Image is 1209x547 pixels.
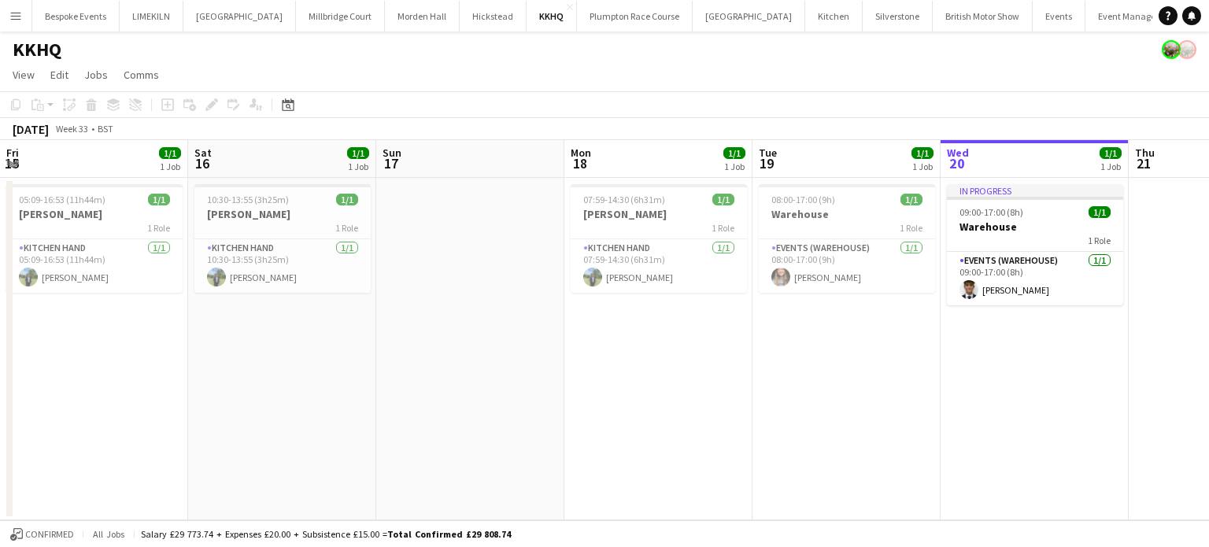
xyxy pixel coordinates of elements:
div: BST [98,123,113,135]
app-job-card: 05:09-16:53 (11h44m)1/1[PERSON_NAME]1 RoleKitchen Hand1/105:09-16:53 (11h44m)[PERSON_NAME] [6,184,183,293]
span: Fri [6,146,19,160]
button: Hickstead [460,1,527,31]
app-card-role: Kitchen Hand1/110:30-13:55 (3h25m)[PERSON_NAME] [194,239,371,293]
span: Edit [50,68,68,82]
h3: [PERSON_NAME] [194,207,371,221]
span: 1/1 [347,147,369,159]
span: Comms [124,68,159,82]
span: Wed [947,146,969,160]
button: [GEOGRAPHIC_DATA] [183,1,296,31]
span: All jobs [90,528,128,540]
h3: Warehouse [947,220,1123,234]
div: [DATE] [13,121,49,137]
button: Events [1033,1,1085,31]
span: 1/1 [900,194,922,205]
button: [GEOGRAPHIC_DATA] [693,1,805,31]
span: 1/1 [712,194,734,205]
span: View [13,68,35,82]
span: 1 Role [712,222,734,234]
app-job-card: 07:59-14:30 (6h31m)1/1[PERSON_NAME]1 RoleKitchen Hand1/107:59-14:30 (6h31m)[PERSON_NAME] [571,184,747,293]
div: 1 Job [160,161,180,172]
button: Plumpton Race Course [577,1,693,31]
span: 17 [380,154,401,172]
h3: [PERSON_NAME] [571,207,747,221]
span: Sat [194,146,212,160]
span: 07:59-14:30 (6h31m) [583,194,665,205]
span: 09:00-17:00 (8h) [959,206,1023,218]
span: 1 Role [147,222,170,234]
span: Tue [759,146,777,160]
app-job-card: In progress09:00-17:00 (8h)1/1Warehouse1 RoleEvents (Warehouse)1/109:00-17:00 (8h)[PERSON_NAME] [947,184,1123,305]
button: British Motor Show [933,1,1033,31]
span: 1/1 [336,194,358,205]
div: 1 Job [348,161,368,172]
button: LIMEKILN [120,1,183,31]
h3: Warehouse [759,207,935,221]
div: In progress [947,184,1123,197]
a: Edit [44,65,75,85]
span: 15 [4,154,19,172]
h1: KKHQ [13,38,61,61]
span: 08:00-17:00 (9h) [771,194,835,205]
span: 18 [568,154,591,172]
span: Confirmed [25,529,74,540]
span: 16 [192,154,212,172]
app-card-role: Kitchen Hand1/107:59-14:30 (6h31m)[PERSON_NAME] [571,239,747,293]
span: 1/1 [148,194,170,205]
span: Thu [1135,146,1155,160]
app-job-card: 08:00-17:00 (9h)1/1Warehouse1 RoleEvents (Warehouse)1/108:00-17:00 (9h)[PERSON_NAME] [759,184,935,293]
span: 1/1 [1089,206,1111,218]
a: View [6,65,41,85]
span: 05:09-16:53 (11h44m) [19,194,105,205]
span: 19 [756,154,777,172]
div: 1 Job [1100,161,1121,172]
span: Mon [571,146,591,160]
a: Jobs [78,65,114,85]
span: 1/1 [159,147,181,159]
span: 20 [945,154,969,172]
app-card-role: Events (Warehouse)1/108:00-17:00 (9h)[PERSON_NAME] [759,239,935,293]
span: Sun [383,146,401,160]
app-card-role: Kitchen Hand1/105:09-16:53 (11h44m)[PERSON_NAME] [6,239,183,293]
div: 1 Job [912,161,933,172]
span: 1/1 [1100,147,1122,159]
button: Confirmed [8,526,76,543]
div: 1 Job [724,161,745,172]
app-job-card: 10:30-13:55 (3h25m)1/1[PERSON_NAME]1 RoleKitchen Hand1/110:30-13:55 (3h25m)[PERSON_NAME] [194,184,371,293]
button: Event Managers [1085,1,1176,31]
button: Kitchen [805,1,863,31]
app-user-avatar: Staffing Manager [1162,40,1181,59]
span: 21 [1133,154,1155,172]
span: 1/1 [723,147,745,159]
span: Jobs [84,68,108,82]
span: Week 33 [52,123,91,135]
button: Bespoke Events [32,1,120,31]
button: Morden Hall [385,1,460,31]
span: 1 Role [900,222,922,234]
span: 1/1 [911,147,934,159]
span: 1 Role [335,222,358,234]
a: Comms [117,65,165,85]
button: Millbridge Court [296,1,385,31]
button: KKHQ [527,1,577,31]
div: Salary £29 773.74 + Expenses £20.00 + Subsistence £15.00 = [141,528,511,540]
span: Total Confirmed £29 808.74 [387,528,511,540]
span: 10:30-13:55 (3h25m) [207,194,289,205]
span: 1 Role [1088,235,1111,246]
button: Silverstone [863,1,933,31]
app-card-role: Events (Warehouse)1/109:00-17:00 (8h)[PERSON_NAME] [947,252,1123,305]
app-user-avatar: Staffing Manager [1178,40,1196,59]
h3: [PERSON_NAME] [6,207,183,221]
